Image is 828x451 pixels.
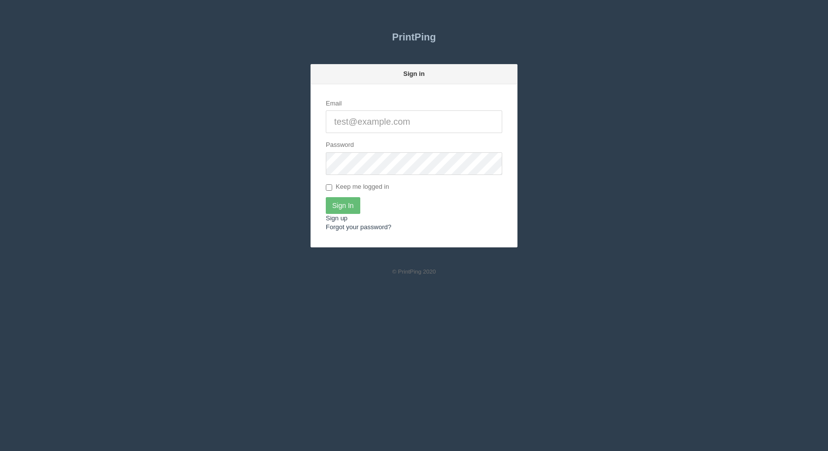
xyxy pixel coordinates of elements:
small: © PrintPing 2020 [392,268,436,275]
label: Keep me logged in [326,182,389,192]
input: Sign In [326,197,360,214]
a: Sign up [326,214,347,222]
input: test@example.com [326,110,502,133]
a: Forgot your password? [326,223,391,231]
label: Email [326,99,342,108]
input: Keep me logged in [326,184,332,191]
label: Password [326,140,354,150]
a: PrintPing [310,25,517,49]
strong: Sign in [403,70,424,77]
